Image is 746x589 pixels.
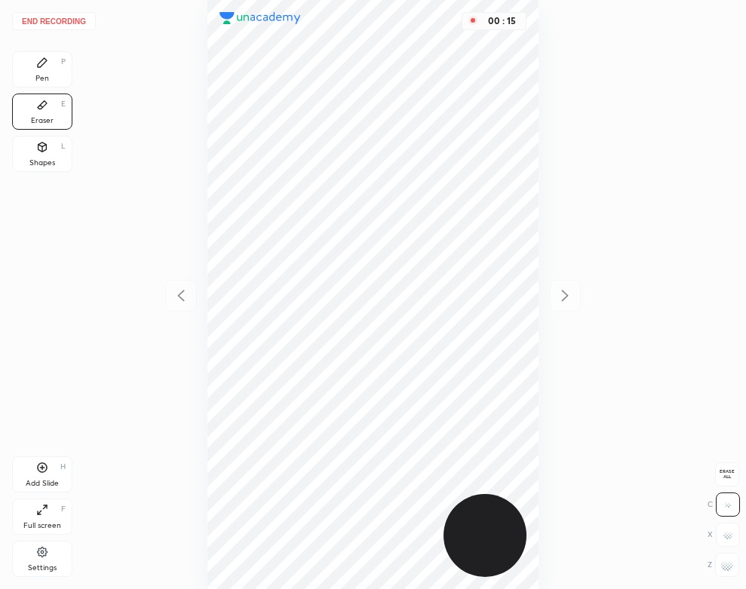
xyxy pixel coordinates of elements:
[61,505,66,513] div: F
[31,117,54,124] div: Eraser
[716,469,738,480] span: Erase all
[708,553,739,577] div: Z
[28,564,57,572] div: Settings
[484,16,520,26] div: 00 : 15
[60,463,66,471] div: H
[61,100,66,108] div: E
[708,492,740,517] div: C
[220,12,301,24] img: logo.38c385cc.svg
[708,523,740,547] div: X
[61,143,66,150] div: L
[26,480,59,487] div: Add Slide
[23,522,61,529] div: Full screen
[29,159,55,167] div: Shapes
[35,75,49,82] div: Pen
[61,58,66,66] div: P
[12,12,96,30] button: End recording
